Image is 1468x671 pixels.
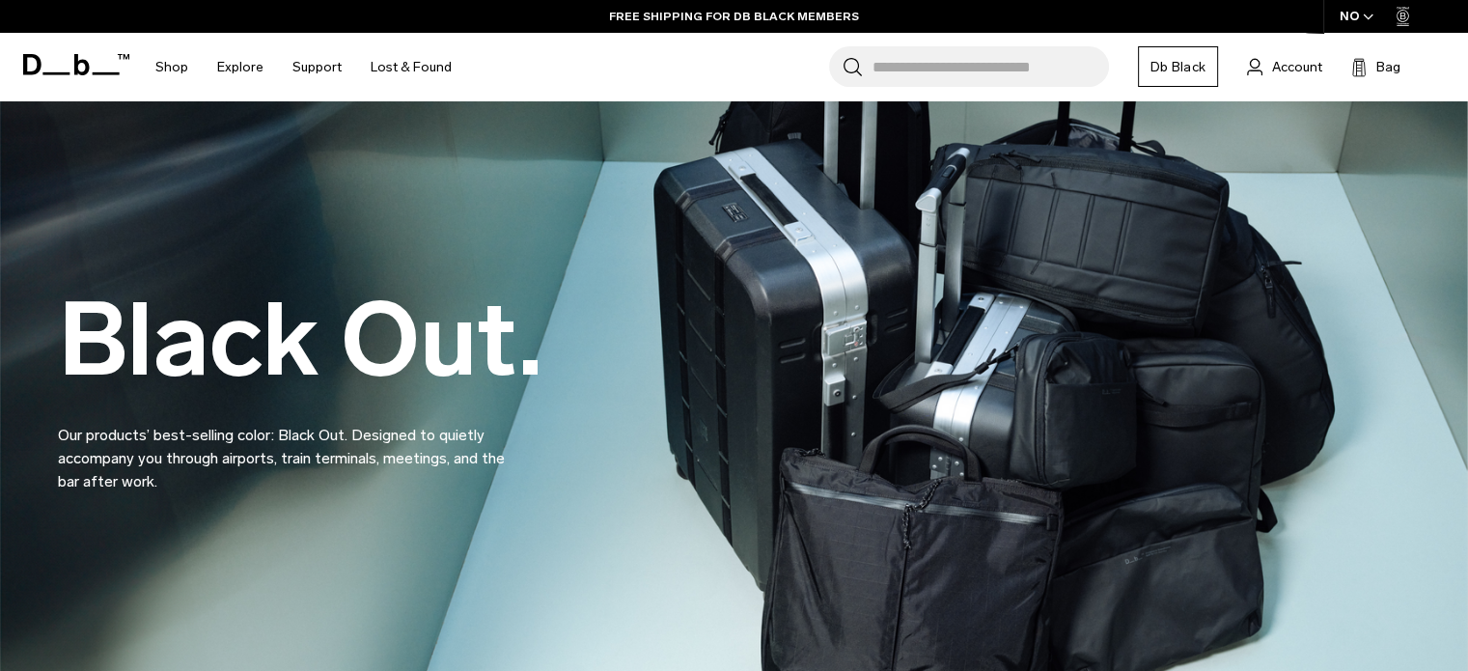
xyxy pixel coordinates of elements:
[217,33,263,101] a: Explore
[1247,55,1322,78] a: Account
[58,401,521,493] p: Our products’ best-selling color: Black Out. Designed to quietly accompany you through airports, ...
[292,33,342,101] a: Support
[1351,55,1400,78] button: Bag
[58,290,542,391] h2: Black Out.
[155,33,188,101] a: Shop
[1272,57,1322,77] span: Account
[1376,57,1400,77] span: Bag
[1138,46,1218,87] a: Db Black
[609,8,859,25] a: FREE SHIPPING FOR DB BLACK MEMBERS
[141,33,466,101] nav: Main Navigation
[371,33,452,101] a: Lost & Found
